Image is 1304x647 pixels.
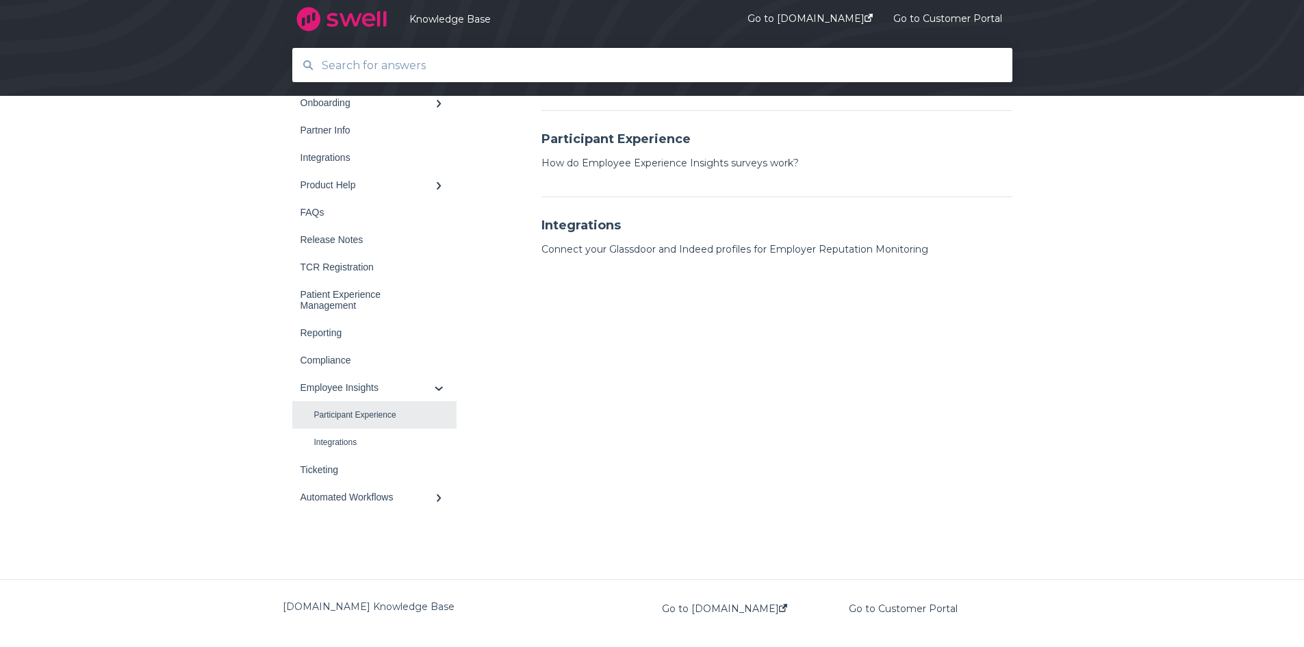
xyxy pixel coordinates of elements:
div: FAQs [301,207,435,218]
a: Automated Workflows [292,483,457,511]
div: Reporting [301,327,435,338]
div: Compliance [301,355,435,366]
a: Patient Experience Management [292,281,457,319]
div: Onboarding [301,97,435,108]
a: Reporting [292,319,457,346]
a: Ticketing [292,456,457,483]
a: Go to [DOMAIN_NAME] [662,603,787,614]
div: Release Notes [301,234,435,245]
a: Integrations [292,144,457,171]
a: Connect your Glassdoor and Indeed profiles for Employer Reputation Monitoring [541,243,928,255]
a: Onboarding [292,89,457,116]
div: Automated Workflows [301,492,435,503]
h4: Integrations [541,216,1012,234]
div: Patient Experience Management [301,289,435,311]
a: Go to Customer Portal [849,603,958,614]
div: [DOMAIN_NAME] Knowledge Base [283,598,652,615]
a: TCR Registration [292,253,457,281]
a: FAQs [292,199,457,226]
div: Employee Insights [301,382,435,393]
a: Integrations [292,429,457,456]
div: TCR Registration [301,262,435,272]
div: Partner Info [301,125,435,136]
a: Compliance [292,346,457,374]
div: Ticketing [301,464,435,475]
a: Product Help [292,171,457,199]
a: How do Employee Experience Insights surveys work? [541,157,799,169]
a: Participant Experience [292,401,457,429]
input: Search for answers [314,51,992,80]
div: Integrations [301,152,435,163]
a: Partner Info [292,116,457,144]
a: Knowledge Base [409,13,706,25]
h4: Participant Experience [541,130,1012,148]
a: Release Notes [292,226,457,253]
div: Product Help [301,179,435,190]
a: Employee Insights [292,374,457,401]
img: company logo [292,2,392,36]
